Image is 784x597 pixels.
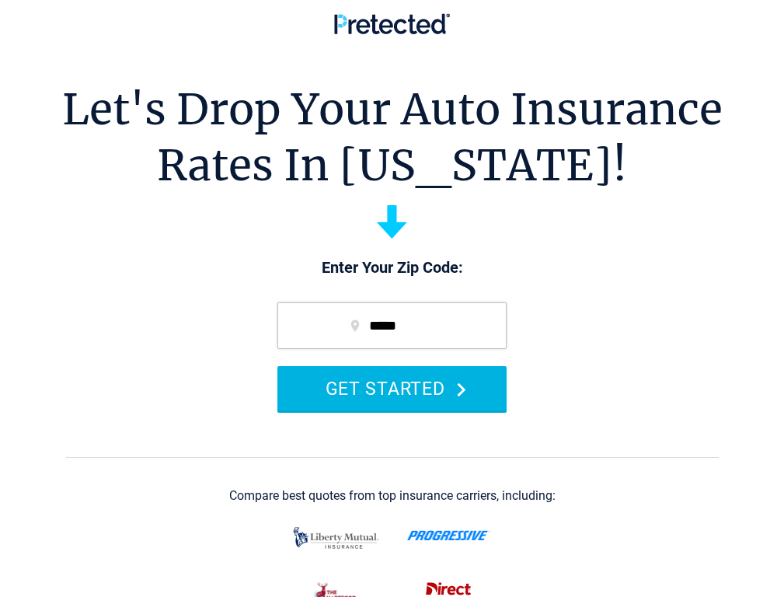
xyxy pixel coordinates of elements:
[407,530,490,541] img: progressive
[289,519,383,557] img: liberty
[62,82,723,194] h1: Let's Drop Your Auto Insurance Rates In [US_STATE]!
[277,366,507,410] button: GET STARTED
[334,13,450,34] img: Pretected Logo
[229,489,556,503] div: Compare best quotes from top insurance carriers, including:
[277,302,507,349] input: zip code
[262,257,522,279] p: Enter Your Zip Code:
